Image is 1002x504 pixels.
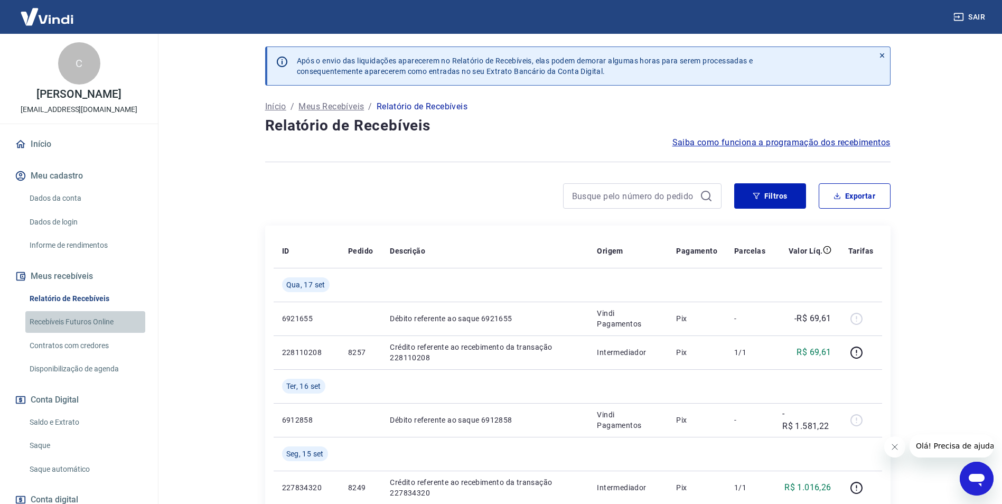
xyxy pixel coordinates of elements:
[286,279,325,290] span: Qua, 17 set
[797,346,831,359] p: R$ 69,61
[734,347,765,358] p: 1/1
[734,246,765,256] p: Parcelas
[21,104,137,115] p: [EMAIL_ADDRESS][DOMAIN_NAME]
[782,407,831,433] p: -R$ 1.581,22
[348,246,373,256] p: Pedido
[36,89,121,100] p: [PERSON_NAME]
[6,7,89,16] span: Olá! Precisa de ajuda?
[282,482,331,493] p: 227834320
[13,133,145,156] a: Início
[265,100,286,113] a: Início
[794,312,831,325] p: -R$ 69,61
[25,412,145,433] a: Saldo e Extrato
[13,388,145,412] button: Conta Digital
[734,415,765,425] p: -
[734,183,806,209] button: Filtros
[784,481,831,494] p: R$ 1.016,26
[25,459,145,480] a: Saque automático
[676,482,717,493] p: Pix
[734,313,765,324] p: -
[13,1,81,33] img: Vindi
[286,381,321,391] span: Ter, 16 set
[390,313,580,324] p: Débito referente ao saque 6921655
[676,347,717,358] p: Pix
[282,313,331,324] p: 6921655
[390,477,580,498] p: Crédito referente ao recebimento da transação 227834320
[298,100,364,113] a: Meus Recebíveis
[25,188,145,209] a: Dados da conta
[348,347,373,358] p: 8257
[291,100,294,113] p: /
[348,482,373,493] p: 8249
[377,100,467,113] p: Relatório de Recebíveis
[13,164,145,188] button: Meu cadastro
[25,335,145,357] a: Contratos com credores
[572,188,696,204] input: Busque pelo número do pedido
[368,100,372,113] p: /
[25,311,145,333] a: Recebíveis Futuros Online
[13,265,145,288] button: Meus recebíveis
[597,246,623,256] p: Origem
[960,462,994,496] iframe: Botão para abrir a janela de mensagens
[597,308,659,329] p: Vindi Pagamentos
[734,482,765,493] p: 1/1
[282,415,331,425] p: 6912858
[597,482,659,493] p: Intermediador
[676,415,717,425] p: Pix
[597,409,659,431] p: Vindi Pagamentos
[390,342,580,363] p: Crédito referente ao recebimento da transação 228110208
[819,183,891,209] button: Exportar
[25,358,145,380] a: Disponibilização de agenda
[25,435,145,456] a: Saque
[390,246,425,256] p: Descrição
[58,42,100,85] div: C
[672,136,891,149] a: Saiba como funciona a programação dos recebimentos
[286,449,324,459] span: Seg, 15 set
[951,7,989,27] button: Sair
[390,415,580,425] p: Débito referente ao saque 6912858
[884,436,905,458] iframe: Fechar mensagem
[597,347,659,358] p: Intermediador
[25,288,145,310] a: Relatório de Recebíveis
[297,55,753,77] p: Após o envio das liquidações aparecerem no Relatório de Recebíveis, elas podem demorar algumas ho...
[265,115,891,136] h4: Relatório de Recebíveis
[676,246,717,256] p: Pagamento
[789,246,823,256] p: Valor Líq.
[282,347,331,358] p: 228110208
[282,246,289,256] p: ID
[848,246,874,256] p: Tarifas
[910,434,994,458] iframe: Mensagem da empresa
[25,211,145,233] a: Dados de login
[25,235,145,256] a: Informe de rendimentos
[676,313,717,324] p: Pix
